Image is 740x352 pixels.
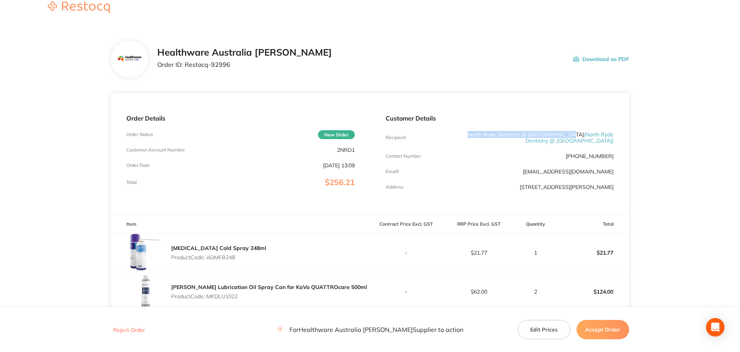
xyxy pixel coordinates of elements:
[171,293,367,299] p: Product Code: MKDLU1022
[526,131,614,144] span: ( North Ryde Dentistry @ [GEOGRAPHIC_DATA] )
[371,289,442,295] p: -
[171,284,367,291] a: [PERSON_NAME] Lubrication Oil Spray Can for KaVo QUATTROcare 500ml
[706,318,725,337] div: Open Intercom Messenger
[461,131,614,144] p: North Ryde Dentistry @ [GEOGRAPHIC_DATA]
[323,162,355,168] p: [DATE] 13:09
[515,289,556,295] p: 2
[443,250,515,256] p: $21.77
[111,326,147,333] button: Reject Order
[126,272,165,311] img: enZncDlpOA
[111,215,370,233] th: Item
[337,147,355,153] p: 2NRD1
[515,215,556,233] th: Quantity
[386,169,399,174] p: Emaill
[126,147,185,153] p: Customer Account Number
[386,184,403,190] p: Address
[371,250,442,256] p: -
[386,115,614,122] p: Customer Details
[442,215,515,233] th: RRP Price Excl. GST
[126,163,150,168] p: Order Date
[556,215,629,233] th: Total
[386,135,406,140] p: Recipient
[518,320,570,339] button: Edit Prices
[117,47,142,72] img: Mjc2MnhocQ
[515,250,556,256] p: 1
[370,215,443,233] th: Contract Price Excl. GST
[277,326,463,333] p: For Healthware Australia [PERSON_NAME] Supplier to action
[157,47,332,58] h2: Healthware Australia [PERSON_NAME]
[40,2,117,14] a: Restocq logo
[566,153,614,159] p: [PHONE_NUMBER]
[318,130,355,139] span: New Order
[386,153,421,159] p: Contact Number
[520,184,614,190] p: [STREET_ADDRESS][PERSON_NAME]
[557,282,629,301] p: $124.00
[126,180,137,185] p: Total
[126,115,354,122] p: Order Details
[40,2,117,13] img: Restocq logo
[557,243,629,262] p: $21.77
[443,289,515,295] p: $62.00
[573,47,629,71] button: Download as PDF
[171,245,266,252] a: [MEDICAL_DATA] Cold Spray 248ml
[126,132,153,137] p: Order Status
[523,168,614,175] a: [EMAIL_ADDRESS][DOMAIN_NAME]
[157,61,332,68] p: Order ID: Restocq- 92996
[171,254,266,260] p: Product Code: ADMFB248
[126,233,165,272] img: aXNlMHU4NA
[577,320,629,339] button: Accept Order
[325,177,355,187] span: $256.21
